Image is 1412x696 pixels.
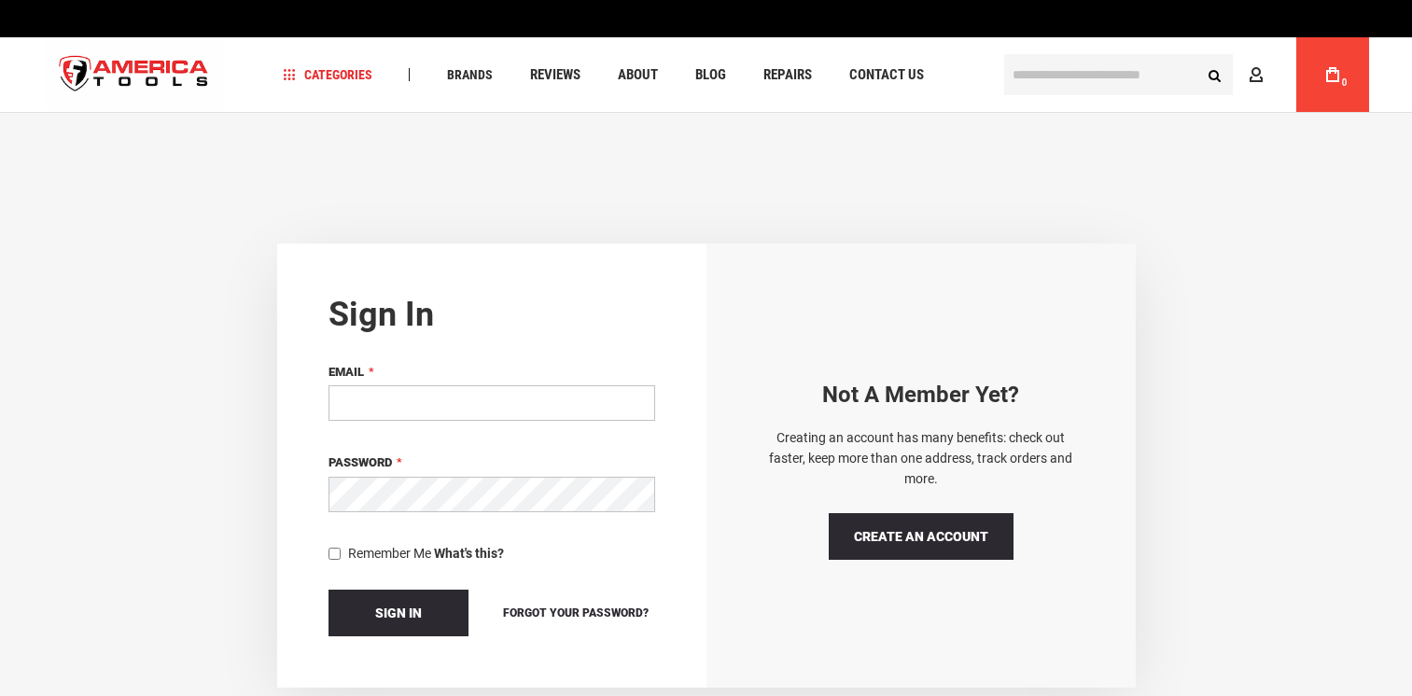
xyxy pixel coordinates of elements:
[829,513,1014,560] a: Create an Account
[758,427,1084,490] p: Creating an account has many benefits: check out faster, keep more than one address, track orders...
[348,546,431,561] span: Remember Me
[695,68,726,82] span: Blog
[44,40,225,110] a: store logo
[854,529,988,544] span: Create an Account
[1315,37,1350,112] a: 0
[375,606,422,620] span: Sign In
[522,63,589,88] a: Reviews
[283,68,372,81] span: Categories
[439,63,501,88] a: Brands
[841,63,932,88] a: Contact Us
[618,68,658,82] span: About
[329,295,434,334] strong: Sign in
[687,63,734,88] a: Blog
[329,365,364,379] span: Email
[1197,57,1233,92] button: Search
[755,63,820,88] a: Repairs
[763,68,812,82] span: Repairs
[274,63,381,88] a: Categories
[530,68,580,82] span: Reviews
[447,68,493,81] span: Brands
[329,455,392,469] span: Password
[849,68,924,82] span: Contact Us
[609,63,666,88] a: About
[822,382,1019,408] strong: Not a Member yet?
[329,590,468,636] button: Sign In
[434,546,504,561] strong: What's this?
[496,603,655,623] a: Forgot Your Password?
[1342,77,1348,88] span: 0
[503,606,649,619] span: Forgot Your Password?
[44,40,225,110] img: America Tools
